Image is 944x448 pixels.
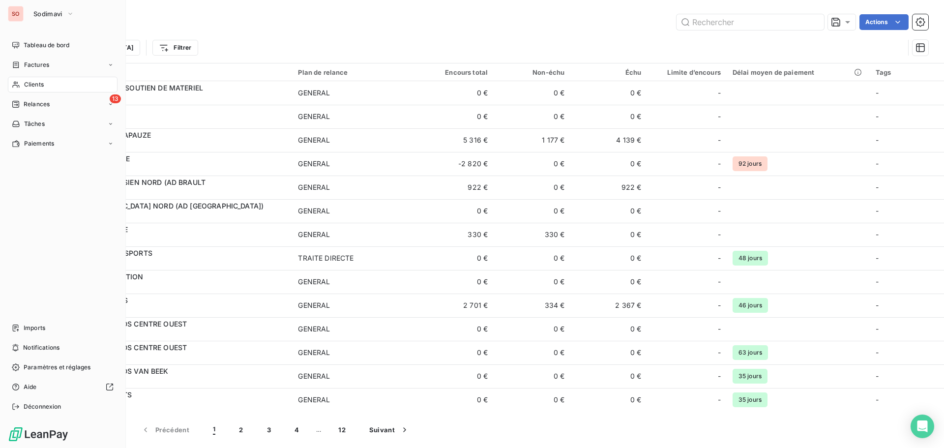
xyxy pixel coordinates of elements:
[357,419,421,440] button: Suivant
[68,93,286,103] span: 145609
[129,419,201,440] button: Précédent
[326,419,357,440] button: 12
[494,317,570,341] td: 0 €
[311,422,326,438] span: …
[733,392,767,407] span: 35 jours
[417,317,494,341] td: 0 €
[24,119,45,128] span: Tâches
[500,68,564,76] div: Non-échu
[718,324,721,334] span: -
[24,139,54,148] span: Paiements
[298,159,330,169] div: GENERAL
[8,359,118,375] a: Paramètres et réglages
[68,117,286,126] span: 212233
[423,68,488,76] div: Encours total
[876,68,938,76] div: Tags
[677,14,824,30] input: Rechercher
[24,100,50,109] span: Relances
[876,254,879,262] span: -
[494,364,570,388] td: 0 €
[68,282,286,292] span: 145574
[876,183,879,191] span: -
[570,176,647,199] td: 922 €
[876,89,879,97] span: -
[570,223,647,246] td: 0 €
[494,81,570,105] td: 0 €
[718,230,721,239] span: -
[68,140,286,150] span: 145954
[494,199,570,223] td: 0 €
[68,178,206,186] span: AD BASSIN PARISIEN NORD (AD BRAULT
[298,371,330,381] div: GENERAL
[570,270,647,294] td: 0 €
[8,320,118,336] a: Imports
[298,230,330,239] div: GENERAL
[24,80,44,89] span: Clients
[876,348,879,357] span: -
[24,363,90,372] span: Paramètres et réglages
[68,258,286,268] span: 145163
[24,60,49,69] span: Factures
[33,10,62,18] span: Sodimavi
[494,128,570,152] td: 1 177 €
[68,343,187,352] span: AD POIDS LOURDS CENTRE OUEST
[68,305,286,315] span: 145709
[24,41,69,50] span: Tableau de bord
[298,135,330,145] div: GENERAL
[8,57,118,73] a: Factures
[68,400,286,410] span: 144987
[718,277,721,287] span: -
[68,187,286,197] span: 210471
[283,419,311,440] button: 4
[298,300,330,310] div: GENERAL
[417,128,494,152] td: 5 316 €
[201,419,227,440] button: 1
[68,320,187,328] span: AD POIDS LOURDS CENTRE OUEST
[718,182,721,192] span: -
[718,88,721,98] span: -
[417,388,494,412] td: 0 €
[494,176,570,199] td: 0 €
[68,235,286,244] span: 145108
[494,152,570,176] td: 0 €
[494,223,570,246] td: 330 €
[417,270,494,294] td: 0 €
[570,388,647,412] td: 0 €
[417,81,494,105] td: 0 €
[255,419,283,440] button: 3
[733,68,864,76] div: Délai moyen de paiement
[876,230,879,239] span: -
[494,388,570,412] td: 0 €
[718,395,721,405] span: -
[859,14,909,30] button: Actions
[570,317,647,341] td: 0 €
[570,152,647,176] td: 0 €
[718,348,721,358] span: -
[570,128,647,152] td: 4 139 €
[570,341,647,364] td: 0 €
[494,105,570,128] td: 0 €
[911,415,934,438] div: Open Intercom Messenger
[417,105,494,128] td: 0 €
[876,325,879,333] span: -
[876,136,879,144] span: -
[733,156,767,171] span: 92 jours
[876,301,879,309] span: -
[417,176,494,199] td: 922 €
[298,182,330,192] div: GENERAL
[417,294,494,317] td: 2 701 €
[8,77,118,92] a: Clients
[417,246,494,270] td: 0 €
[417,341,494,364] td: 0 €
[24,324,45,332] span: Imports
[298,88,330,98] div: GENERAL
[494,270,570,294] td: 0 €
[298,206,330,216] div: GENERAL
[417,223,494,246] td: 330 €
[718,300,721,310] span: -
[298,112,330,121] div: GENERAL
[68,202,264,210] span: AD [GEOGRAPHIC_DATA] NORD (AD [GEOGRAPHIC_DATA])
[718,206,721,216] span: -
[8,379,118,395] a: Aide
[298,348,330,358] div: GENERAL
